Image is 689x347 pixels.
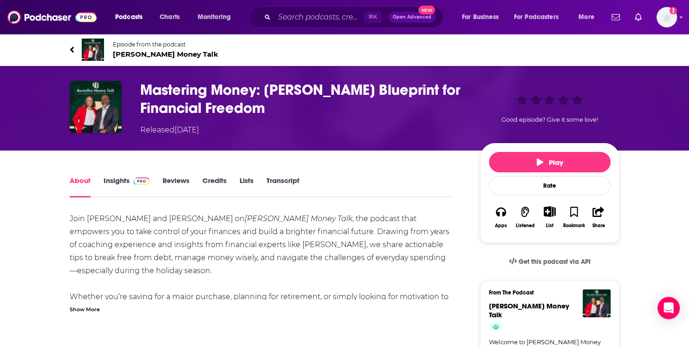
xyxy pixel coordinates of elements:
[70,81,122,133] img: Mastering Money: Chris Hogan's Blueprint for Financial Freedom
[538,200,562,234] div: Show More ButtonList
[245,214,352,223] em: [PERSON_NAME] Money Talk
[513,200,537,234] button: Listened
[583,289,611,317] img: Bartelle's Money Talk
[418,6,435,14] span: New
[389,12,435,23] button: Open AdvancedNew
[70,176,91,197] a: About
[393,15,431,20] span: Open Advanced
[109,10,155,25] button: open menu
[140,124,199,136] div: Released [DATE]
[162,176,189,197] a: Reviews
[489,200,513,234] button: Apps
[631,9,645,25] a: Show notifications dropdown
[495,223,507,229] div: Apps
[274,10,364,25] input: Search podcasts, credits, & more...
[82,39,104,61] img: Bartelle's Money Talk
[489,176,611,195] div: Rate
[540,206,559,216] button: Show More Button
[562,200,586,234] button: Bookmark
[656,7,677,27] button: Show profile menu
[537,158,563,167] span: Play
[154,10,185,25] a: Charts
[462,11,499,24] span: For Business
[202,176,227,197] a: Credits
[7,8,97,26] img: Podchaser - Follow, Share and Rate Podcasts
[608,9,624,25] a: Show notifications dropdown
[113,41,218,48] span: Episode from the podcast
[572,10,606,25] button: open menu
[501,250,598,273] a: Get this podcast via API
[258,7,452,28] div: Search podcasts, credits, & more...
[364,11,381,23] span: ⌘ K
[133,177,149,185] img: Podchaser Pro
[586,200,611,234] button: Share
[514,11,559,24] span: For Podcasters
[191,10,243,25] button: open menu
[656,7,677,27] span: Logged in as lizziehan
[563,223,585,229] div: Bookmark
[489,301,569,319] span: [PERSON_NAME] Money Talk
[489,301,569,319] a: Bartelle's Money Talk
[656,7,677,27] img: User Profile
[140,81,465,117] h1: Mastering Money: Chris Hogan's Blueprint for Financial Freedom
[516,223,535,229] div: Listened
[508,10,572,25] button: open menu
[104,176,149,197] a: InsightsPodchaser Pro
[266,176,299,197] a: Transcript
[489,289,603,296] h3: From The Podcast
[519,258,591,266] span: Get this podcast via API
[501,116,598,123] span: Good episode? Give it some love!
[160,11,180,24] span: Charts
[113,50,218,59] span: [PERSON_NAME] Money Talk
[115,11,143,24] span: Podcasts
[240,176,253,197] a: Lists
[70,39,619,61] a: Bartelle's Money TalkEpisode from the podcast[PERSON_NAME] Money Talk
[657,297,680,319] div: Open Intercom Messenger
[546,223,553,229] div: List
[578,11,594,24] span: More
[455,10,510,25] button: open menu
[489,152,611,172] button: Play
[669,7,677,14] svg: Add a profile image
[198,11,231,24] span: Monitoring
[592,223,604,229] div: Share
